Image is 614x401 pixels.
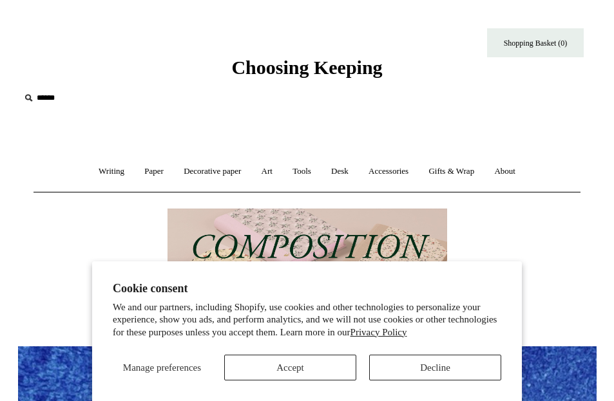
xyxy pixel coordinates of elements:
[487,28,584,57] a: Shopping Basket (0)
[231,67,382,76] a: Choosing Keeping
[283,154,320,189] a: Tools
[231,57,382,78] span: Choosing Keeping
[168,209,447,328] img: 202302 Composition ledgers.jpg__PID:69722ee6-fa44-49dd-a067-31375e5d54ec
[175,154,250,189] a: Decorative paper
[485,154,524,189] a: About
[135,154,173,189] a: Paper
[113,301,501,339] p: We and our partners, including Shopify, use cookies and other technologies to personalize your ex...
[113,282,501,295] h2: Cookie consent
[253,154,282,189] a: Art
[350,327,407,337] a: Privacy Policy
[90,154,133,189] a: Writing
[224,355,356,380] button: Accept
[322,154,358,189] a: Desk
[113,355,211,380] button: Manage preferences
[360,154,417,189] a: Accessories
[123,362,201,373] span: Manage preferences
[419,154,483,189] a: Gifts & Wrap
[369,355,501,380] button: Decline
